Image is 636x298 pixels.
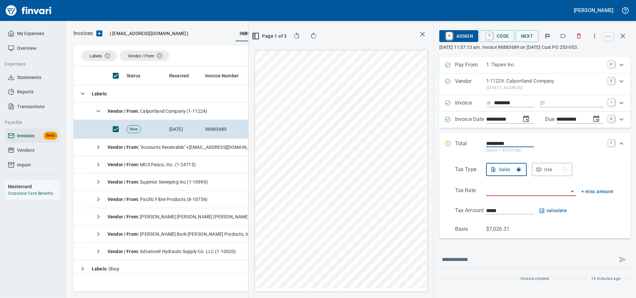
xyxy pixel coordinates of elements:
[8,183,60,190] h6: Mastercard
[532,163,573,176] button: Use
[615,252,631,268] span: This records your message into the invoice and notifies anyone mentioned
[455,61,486,70] p: Pay From
[486,85,604,91] p: [STREET_ADDRESS]
[591,276,621,282] span: 13 minutes ago
[17,146,34,154] span: Vendors
[108,145,265,150] span: "Accounts Receivable" <[EMAIL_ADDRESS][DOMAIN_NAME]>
[545,115,576,123] p: Due
[5,129,60,143] a: InvoicesBeta
[486,99,491,107] svg: Invoice number
[455,99,486,108] p: Invoice
[455,207,486,215] p: Tax Amount
[169,72,189,80] span: Received
[5,85,60,99] a: Reports
[108,197,140,202] strong: Vendor / From :
[128,53,154,58] span: Vendor / From
[608,140,615,146] a: T
[439,95,631,111] div: Expand
[439,73,631,95] div: Expand
[8,191,53,196] a: Corporate Card Benefits
[108,197,208,202] span: Pacific Fibre Products (6-10754)
[608,115,615,122] a: D
[17,132,34,140] span: Invoices
[539,207,567,215] button: calculate
[81,50,117,61] div: Labels
[108,109,140,114] strong: Vendor / From :
[17,161,31,169] span: Import
[455,187,486,196] p: Tax Rate
[608,77,615,84] a: V
[604,33,613,40] a: esc
[521,276,549,282] span: Invoice created
[205,72,247,80] span: Invoice Number
[5,60,54,68] span: Expenses
[540,29,555,43] button: Flag
[485,30,509,42] span: Code
[5,70,60,85] a: Statements
[5,26,60,41] a: My Expenses
[5,143,60,158] a: Vendors
[108,162,140,167] strong: Vendor / From :
[127,126,141,132] span: New
[108,214,140,219] strong: Vendor / From :
[486,163,527,176] button: Sales
[108,214,291,219] span: [PERSON_NAME] [PERSON_NAME] [PERSON_NAME] + Rigging (1-10699)
[17,103,45,111] span: Transactions
[108,179,140,185] strong: Vendor / From :
[108,249,140,254] strong: Vendor / From :
[486,147,604,154] p: (basis + $0.00 tax)
[4,3,53,18] img: Finvari
[17,30,44,38] span: My Expenses
[572,5,615,15] button: [PERSON_NAME]
[17,44,36,52] span: Overview
[5,158,60,172] a: Import
[521,32,533,40] span: Next
[445,30,473,42] span: Assign
[455,115,486,124] p: Invoice Date
[439,133,631,160] div: Expand
[92,91,108,96] strong: Labels :
[602,28,631,44] span: Close invoice
[518,111,534,127] button: change date
[439,30,478,42] button: AAssign
[568,187,577,196] button: Open
[108,145,140,150] strong: Vendor / From :
[582,188,614,196] button: + misc amount
[588,111,604,127] button: change due date
[439,160,631,239] div: Expand
[44,132,57,139] span: Beta
[446,32,452,39] a: A
[439,57,631,73] div: Expand
[108,162,196,167] span: MGS Pasco, Inc. (1-24715)
[480,30,514,42] button: CCode
[455,77,486,91] p: Vendor
[2,116,57,129] button: Payable
[111,30,187,37] span: [EMAIL_ADDRESS][DOMAIN_NAME]
[203,120,252,139] td: 96883689
[608,61,615,68] a: P
[587,29,602,43] button: More
[73,30,93,37] p: Invoices
[572,29,586,43] button: Discard
[455,140,486,154] p: Total
[17,88,33,96] span: Reports
[127,72,149,80] span: Status
[2,58,57,70] button: Expenses
[486,61,604,69] p: 1: Tapani Inc.
[256,32,284,40] span: Page 1 of 3
[92,266,119,271] span: Shop
[5,41,60,56] a: Overview
[608,99,615,106] a: I
[108,249,236,254] span: Advanced Hydraulic Supply Co. LLC (1-10020)
[73,30,93,37] nav: breadcrumb
[499,166,521,174] div: Sales
[108,109,208,114] span: Calportland Company (1-11224)
[108,231,275,237] span: [PERSON_NAME] Bark [PERSON_NAME] Products, Inc. (1-10995)
[205,72,239,80] span: Invoice Number
[486,225,517,233] p: $7,026.31
[556,29,570,43] button: Labels
[5,99,60,114] a: Transactions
